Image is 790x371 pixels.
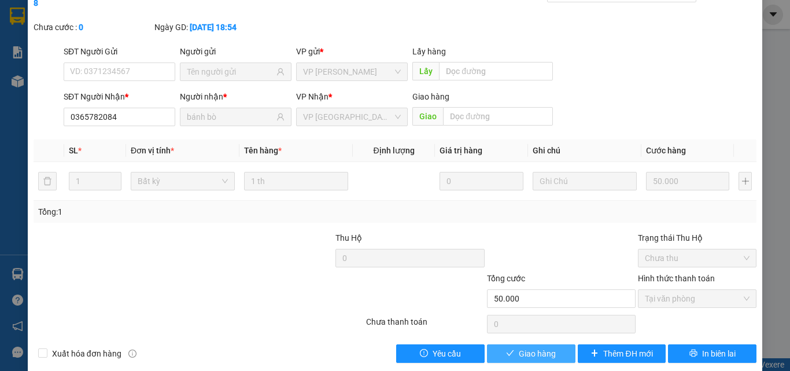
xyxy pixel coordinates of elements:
span: Định lượng [373,146,414,155]
span: Tại văn phòng [645,290,750,307]
div: Người gửi [180,45,291,58]
span: Giao hàng [519,347,556,360]
input: 0 [646,172,729,190]
span: check [506,349,514,358]
span: VP Sài Gòn [303,108,401,126]
b: 0 [79,23,83,32]
span: Lấy hàng [412,47,446,56]
div: SĐT Người Nhận [64,90,175,103]
input: Dọc đường [443,107,553,126]
span: Giao [412,107,443,126]
span: Bất kỳ [138,172,228,190]
div: Người nhận [180,90,291,103]
div: VP gửi [296,45,408,58]
span: Tên hàng [244,146,282,155]
input: Tên người nhận [187,111,274,123]
button: checkGiao hàng [487,344,575,363]
span: Giá trị hàng [440,146,482,155]
div: SĐT Người Gửi [64,45,175,58]
span: printer [689,349,697,358]
div: Tổng: 1 [38,205,306,218]
th: Ghi chú [528,139,641,162]
button: plus [739,172,752,190]
span: user [276,68,285,76]
label: Hình thức thanh toán [638,274,715,283]
span: exclamation-circle [420,349,428,358]
span: plus [590,349,599,358]
div: Chưa cước : [34,21,152,34]
div: Chưa thanh toán [365,315,486,336]
span: info-circle [128,350,136,358]
input: Tên người gửi [187,65,274,78]
span: Xuất hóa đơn hàng [47,347,126,360]
span: Yêu cầu [433,347,461,360]
span: Đơn vị tính [131,146,174,155]
span: VP Nhận [296,92,328,101]
input: VD: Bàn, Ghế [244,172,348,190]
div: Ngày GD: [154,21,273,34]
span: Lấy [412,62,439,80]
input: Ghi Chú [533,172,637,190]
b: [DATE] 18:54 [190,23,237,32]
span: Cước hàng [646,146,686,155]
span: Tổng cước [487,274,525,283]
button: exclamation-circleYêu cầu [396,344,485,363]
div: Trạng thái Thu Hộ [638,232,756,244]
button: plusThêm ĐH mới [578,344,666,363]
span: Chưa thu [645,249,750,267]
button: delete [38,172,57,190]
span: Giao hàng [412,92,449,101]
span: Thêm ĐH mới [603,347,652,360]
span: VP Phan Thiết [303,63,401,80]
span: Thu Hộ [335,233,362,243]
span: user [276,113,285,121]
input: 0 [440,172,523,190]
span: In biên lai [702,347,736,360]
button: printerIn biên lai [668,344,756,363]
input: Dọc đường [439,62,553,80]
span: SL [69,146,78,155]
